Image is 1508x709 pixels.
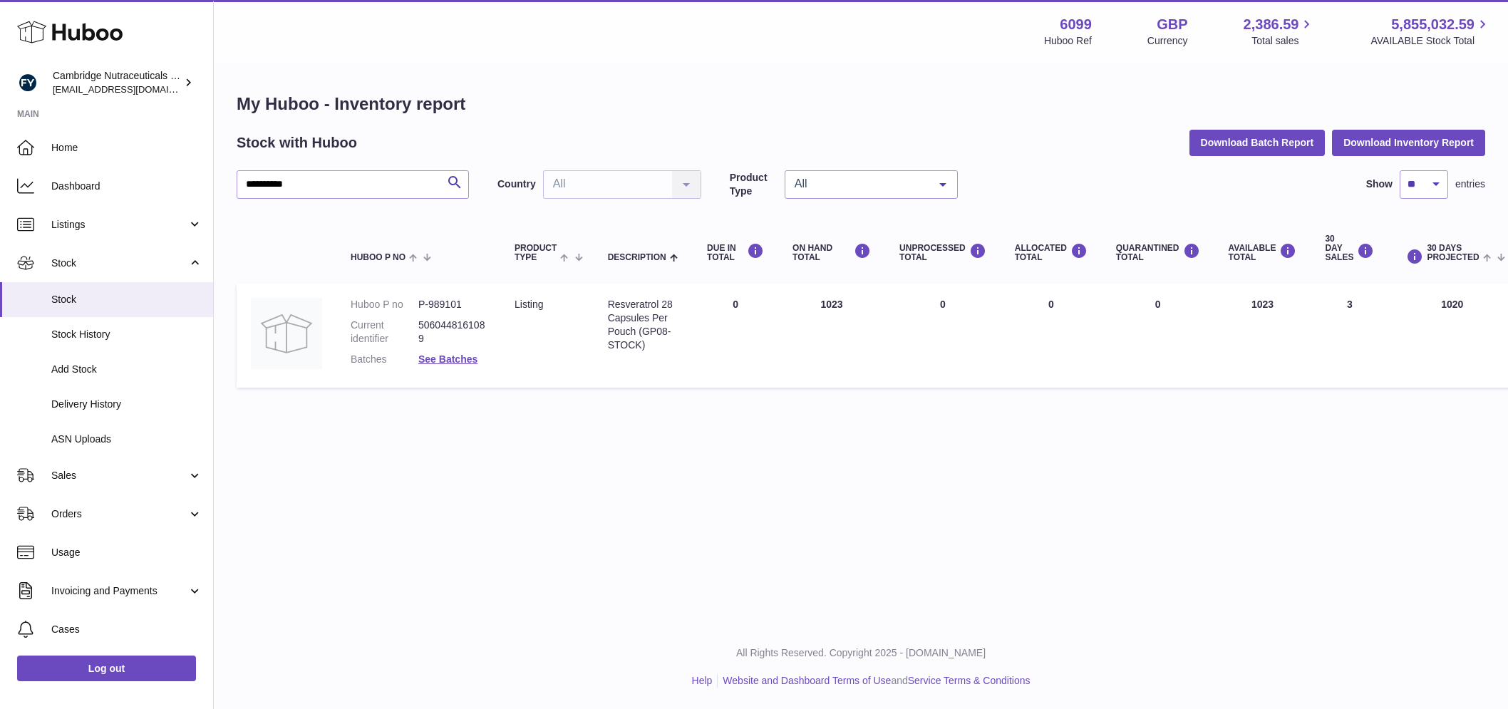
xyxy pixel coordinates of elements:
a: 2,386.59 Total sales [1244,15,1316,48]
img: huboo@camnutra.com [17,72,38,93]
span: 2,386.59 [1244,15,1299,34]
span: Huboo P no [351,253,406,262]
span: Usage [51,546,202,559]
dt: Current identifier [351,319,418,346]
button: Download Inventory Report [1332,130,1485,155]
a: Website and Dashboard Terms of Use [723,675,891,686]
div: UNPROCESSED Total [899,243,986,262]
div: Cambridge Nutraceuticals Ltd [53,69,181,96]
dt: Batches [351,353,418,366]
span: Stock [51,257,187,270]
span: entries [1455,177,1485,191]
p: All Rights Reserved. Copyright 2025 - [DOMAIN_NAME] [225,646,1497,660]
span: Product Type [515,244,557,262]
span: 5,855,032.59 [1391,15,1475,34]
span: Stock History [51,328,202,341]
span: Home [51,141,202,155]
div: 30 DAY SALES [1325,234,1374,263]
span: Description [608,253,666,262]
strong: GBP [1157,15,1187,34]
span: 0 [1155,299,1161,310]
td: 0 [693,284,778,388]
div: Huboo Ref [1044,34,1092,48]
h2: Stock with Huboo [237,133,357,152]
div: AVAILABLE Total [1229,243,1297,262]
div: ALLOCATED Total [1015,243,1088,262]
h1: My Huboo - Inventory report [237,93,1485,115]
td: 1023 [778,284,885,388]
a: See Batches [418,353,477,365]
div: QUARANTINED Total [1116,243,1200,262]
strong: 6099 [1060,15,1092,34]
label: Country [497,177,536,191]
td: 0 [885,284,1001,388]
span: Listings [51,218,187,232]
label: Product Type [730,171,778,198]
div: Currency [1147,34,1188,48]
label: Show [1366,177,1393,191]
a: 5,855,032.59 AVAILABLE Stock Total [1370,15,1491,48]
span: [EMAIL_ADDRESS][DOMAIN_NAME] [53,83,210,95]
span: Delivery History [51,398,202,411]
td: 1023 [1214,284,1311,388]
dt: Huboo P no [351,298,418,311]
li: and [718,674,1030,688]
div: Resveratrol 28 Capsules Per Pouch (GP08-STOCK) [608,298,678,352]
span: Total sales [1251,34,1315,48]
dd: 5060448161089 [418,319,486,346]
td: 0 [1001,284,1102,388]
span: Sales [51,469,187,482]
span: listing [515,299,543,310]
span: AVAILABLE Stock Total [1370,34,1491,48]
span: Add Stock [51,363,202,376]
a: Service Terms & Conditions [908,675,1031,686]
span: All [791,177,929,191]
span: Stock [51,293,202,306]
dd: P-989101 [418,298,486,311]
span: Invoicing and Payments [51,584,187,598]
a: Help [692,675,713,686]
div: DUE IN TOTAL [707,243,764,262]
a: Log out [17,656,196,681]
span: 30 DAYS PROJECTED [1427,244,1479,262]
span: ASN Uploads [51,433,202,446]
span: Cases [51,623,202,636]
div: ON HAND Total [792,243,871,262]
button: Download Batch Report [1189,130,1326,155]
td: 3 [1311,284,1388,388]
img: product image [251,298,322,369]
span: Dashboard [51,180,202,193]
span: Orders [51,507,187,521]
